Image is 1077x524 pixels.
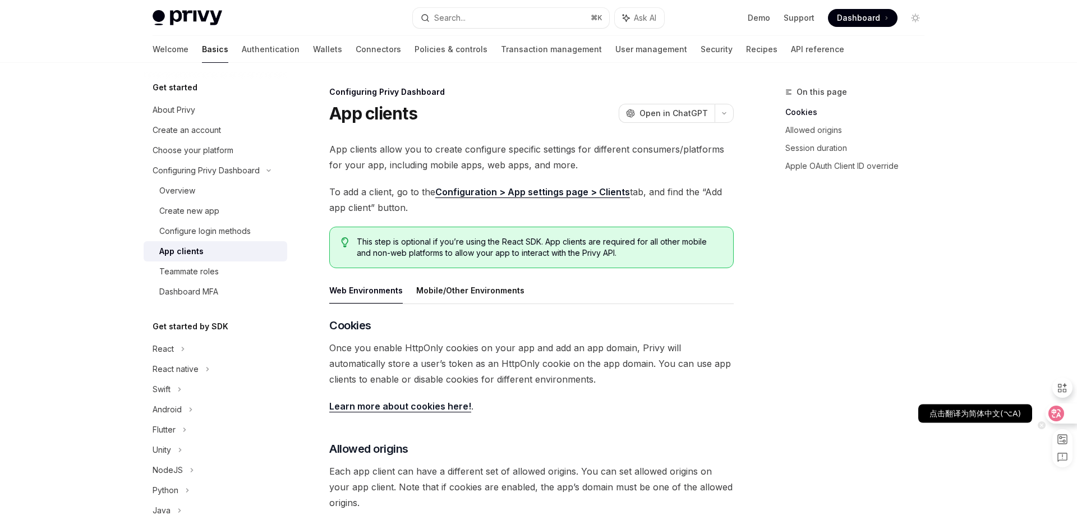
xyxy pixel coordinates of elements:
div: Search... [434,11,466,25]
div: Python [153,484,178,497]
div: Overview [159,184,195,197]
div: Create an account [153,123,221,137]
div: React [153,342,174,356]
span: Dashboard [837,12,880,24]
a: Wallets [313,36,342,63]
div: Swift [153,383,171,396]
div: React native [153,362,199,376]
div: About Privy [153,103,195,117]
a: Dashboard MFA [144,282,287,302]
div: Flutter [153,423,176,436]
a: Configure login methods [144,221,287,241]
a: Allowed origins [785,121,933,139]
a: Dashboard [828,9,897,27]
div: Teammate roles [159,265,219,278]
button: Ask AI [615,8,664,28]
a: Basics [202,36,228,63]
span: App clients allow you to create configure specific settings for different consumers/platforms for... [329,141,734,173]
span: To add a client, go to the tab, and find the “Add app client” button. [329,184,734,215]
div: Java [153,504,171,517]
a: Recipes [746,36,777,63]
button: Mobile/Other Environments [416,277,524,304]
a: Overview [144,181,287,201]
svg: Tip [341,237,349,247]
a: Connectors [356,36,401,63]
a: Welcome [153,36,188,63]
button: Web Environments [329,277,403,304]
a: User management [615,36,687,63]
a: Policies & controls [415,36,487,63]
div: Choose your platform [153,144,233,157]
span: Once you enable HttpOnly cookies on your app and add an app domain, Privy will automatically stor... [329,340,734,387]
span: Ask AI [634,12,656,24]
div: Unity [153,443,171,457]
button: Toggle dark mode [906,9,924,27]
span: On this page [797,85,847,99]
div: Create new app [159,204,219,218]
button: Search...⌘K [413,8,609,28]
a: Create new app [144,201,287,221]
h5: Get started by SDK [153,320,228,333]
a: Learn more about cookies here! [329,401,471,412]
a: Session duration [785,139,933,157]
div: Android [153,403,182,416]
a: Cookies [785,103,933,121]
a: Authentication [242,36,300,63]
span: Cookies [329,318,371,333]
button: Open in ChatGPT [619,104,715,123]
span: Allowed origins [329,441,408,457]
span: . [329,398,734,414]
h5: Get started [153,81,197,94]
a: Support [784,12,814,24]
div: Configuring Privy Dashboard [153,164,260,177]
div: Dashboard MFA [159,285,218,298]
div: Configuring Privy Dashboard [329,86,734,98]
span: ⌘ K [591,13,602,22]
div: Configure login methods [159,224,251,238]
a: Teammate roles [144,261,287,282]
div: NodeJS [153,463,183,477]
span: This step is optional if you’re using the React SDK. App clients are required for all other mobil... [357,236,722,259]
div: App clients [159,245,204,258]
a: Create an account [144,120,287,140]
a: App clients [144,241,287,261]
a: Apple OAuth Client ID override [785,157,933,175]
a: API reference [791,36,844,63]
a: Configuration > App settings page > Clients [435,186,630,198]
a: Demo [748,12,770,24]
span: Open in ChatGPT [639,108,708,119]
span: Each app client can have a different set of allowed origins. You can set allowed origins on your ... [329,463,734,511]
h1: App clients [329,103,417,123]
a: Transaction management [501,36,602,63]
a: Security [701,36,733,63]
a: Choose your platform [144,140,287,160]
img: light logo [153,10,222,26]
a: About Privy [144,100,287,120]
